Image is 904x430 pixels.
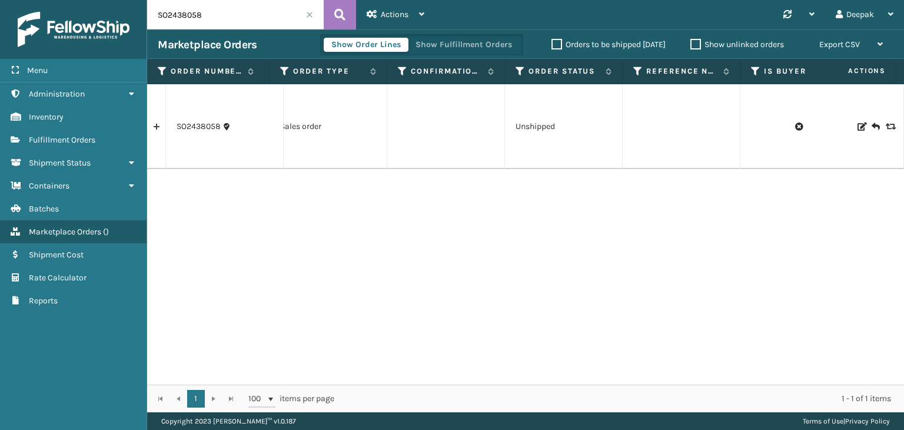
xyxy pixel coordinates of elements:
span: Actions [381,9,408,19]
span: Containers [29,181,69,191]
span: Reports [29,296,58,306]
span: Shipment Cost [29,250,84,260]
img: logo [18,12,129,47]
span: Inventory [29,112,64,122]
a: Privacy Policy [845,417,890,425]
a: Terms of Use [803,417,843,425]
span: ( ) [103,227,109,237]
label: Show unlinked orders [690,39,784,49]
label: Reference Number [646,66,717,77]
span: Marketplace Orders [29,227,101,237]
label: Order Number [171,66,242,77]
div: | [803,412,890,430]
span: Menu [27,65,48,75]
span: Administration [29,89,85,99]
label: Confirmation Type [411,66,482,77]
h3: Marketplace Orders [158,38,257,52]
span: Actions [811,61,893,81]
i: Create Return Label [872,121,879,133]
a: SO2438058 [177,121,221,133]
label: Order Status [529,66,600,77]
span: items per page [248,390,334,408]
label: Is Buyer Requested Cancel [764,66,835,77]
span: Batches [29,204,59,214]
div: 1 - 1 of 1 items [351,393,891,405]
label: Order Type [293,66,364,77]
i: Replace [886,123,893,131]
i: Edit [858,123,865,131]
td: Unshipped [505,84,623,169]
a: 1 [187,390,205,408]
p: Copyright 2023 [PERSON_NAME]™ v 1.0.187 [161,412,296,430]
span: 100 [248,393,266,405]
span: Export CSV [819,39,860,49]
button: Show Order Lines [324,38,408,52]
label: Orders to be shipped [DATE] [551,39,666,49]
span: Rate Calculator [29,273,87,283]
span: Fulfillment Orders [29,135,95,145]
button: Show Fulfillment Orders [408,38,520,52]
span: Shipment Status [29,158,91,168]
td: Sales order [270,84,387,169]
